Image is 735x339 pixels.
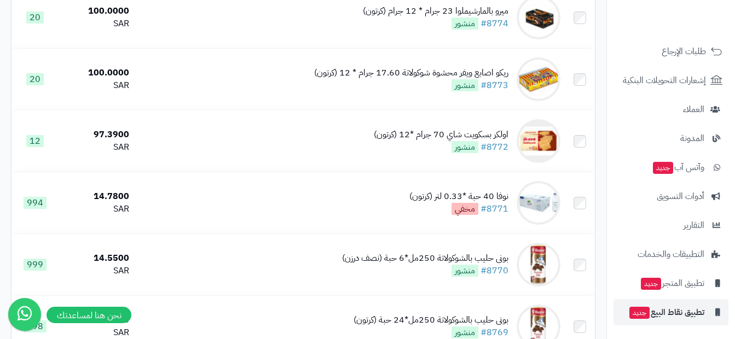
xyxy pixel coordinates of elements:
[452,203,478,215] span: مخفي
[26,73,44,85] span: 20
[614,96,728,122] a: العملاء
[653,162,673,174] span: جديد
[452,17,478,30] span: منشور
[452,265,478,277] span: منشور
[481,202,508,215] a: #8771
[63,252,129,265] div: 14.5500
[363,5,508,17] div: ميرو بالمارشيملوا 23 جرام * 12 جرام (كرتون)
[354,314,508,326] div: بونى حليب بالشوكولاتة 250مل*24 حبة (كرتون)
[24,259,47,271] span: 999
[614,241,728,267] a: التطبيقات والخدمات
[614,125,728,151] a: المدونة
[683,102,704,117] span: العملاء
[641,278,661,290] span: جديد
[63,265,129,277] div: SAR
[623,73,706,88] span: إشعارات التحويلات البنكية
[684,218,704,233] span: التقارير
[614,299,728,325] a: تطبيق نقاط البيعجديد
[517,119,560,163] img: اولكر بسكويت شاي 70 جرام *12 (كرتون)
[661,30,725,52] img: logo-2.png
[63,203,129,215] div: SAR
[629,307,650,319] span: جديد
[452,141,478,153] span: منشور
[662,44,706,59] span: طلبات الإرجاع
[481,79,508,92] a: #8773
[63,326,129,339] div: SAR
[614,154,728,180] a: وآتس آبجديد
[680,131,704,146] span: المدونة
[614,212,728,238] a: التقارير
[517,243,560,287] img: بونى حليب بالشوكولاتة 250مل*6 حبة (نصف درزن)
[452,326,478,338] span: منشور
[374,128,508,141] div: اولكر بسكويت شاي 70 جرام *12 (كرتون)
[517,181,560,225] img: نوفا 40 حبة *0.33 لتر (كرتون)
[657,189,704,204] span: أدوات التسويق
[481,17,508,30] a: #8774
[342,252,508,265] div: بونى حليب بالشوكولاتة 250مل*6 حبة (نصف درزن)
[628,305,704,320] span: تطبيق نقاط البيع
[481,264,508,277] a: #8770
[614,270,728,296] a: تطبيق المتجرجديد
[614,183,728,209] a: أدوات التسويق
[409,190,508,203] div: نوفا 40 حبة *0.33 لتر (كرتون)
[517,57,560,101] img: ريكو اصابع ويفر محشوة شوكولاتة 17.60 جرام * 12 (كرتون)
[314,67,508,79] div: ريكو اصابع ويفر محشوة شوكولاتة 17.60 جرام * 12 (كرتون)
[481,326,508,339] a: #8769
[63,5,129,17] div: 100.0000
[640,276,704,291] span: تطبيق المتجر
[63,67,129,79] div: 100.0000
[63,190,129,203] div: 14.7800
[614,38,728,65] a: طلبات الإرجاع
[614,67,728,93] a: إشعارات التحويلات البنكية
[638,247,704,262] span: التطبيقات والخدمات
[63,141,129,154] div: SAR
[452,79,478,91] span: منشور
[26,135,44,147] span: 12
[481,141,508,154] a: #8772
[63,128,129,141] div: 97.3900
[26,11,44,24] span: 20
[24,197,47,209] span: 994
[63,17,129,30] div: SAR
[652,160,704,175] span: وآتس آب
[63,79,129,92] div: SAR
